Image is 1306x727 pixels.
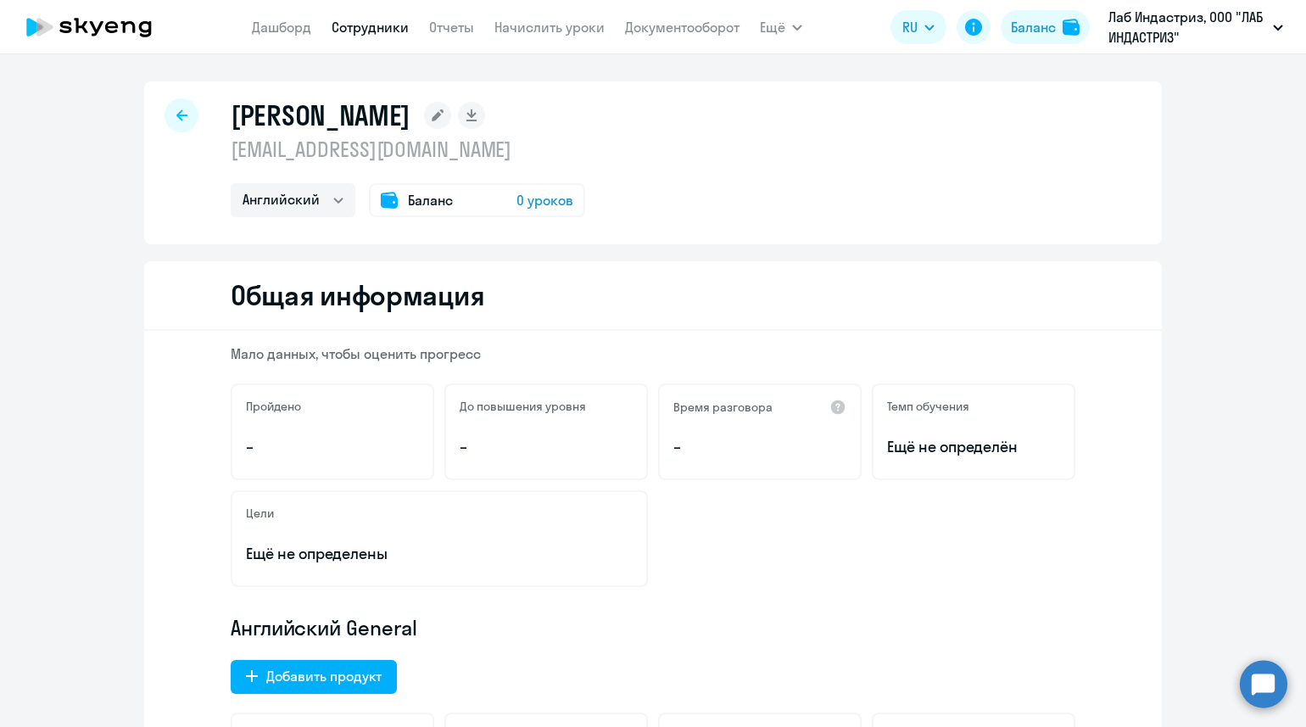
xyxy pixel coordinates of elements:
h5: До повышения уровня [460,399,586,414]
h5: Темп обучения [887,399,969,414]
a: Дашборд [252,19,311,36]
button: Балансbalance [1001,10,1090,44]
h5: Цели [246,506,274,521]
img: balance [1063,19,1080,36]
span: Английский General [231,614,417,641]
button: RU [890,10,946,44]
h5: Пройдено [246,399,301,414]
span: 0 уроков [516,190,573,210]
p: Ещё не определены [246,543,633,565]
span: Баланс [408,190,453,210]
h2: Общая информация [231,278,484,312]
button: Ещё [760,10,802,44]
h1: [PERSON_NAME] [231,98,410,132]
p: – [246,436,419,458]
a: Отчеты [429,19,474,36]
button: Лаб Индастриз, ООО "ЛАБ ИНДАСТРИЗ" [1100,7,1292,48]
span: Ещё [760,17,785,37]
a: Документооборот [625,19,740,36]
p: Лаб Индастриз, ООО "ЛАБ ИНДАСТРИЗ" [1108,7,1266,48]
button: Добавить продукт [231,660,397,694]
p: Мало данных, чтобы оценить прогресс [231,344,1075,363]
a: Сотрудники [332,19,409,36]
h5: Время разговора [673,400,773,415]
span: RU [902,17,918,37]
a: Начислить уроки [494,19,605,36]
div: Баланс [1011,17,1056,37]
p: – [460,436,633,458]
p: [EMAIL_ADDRESS][DOMAIN_NAME] [231,136,585,163]
span: Ещё не определён [887,436,1060,458]
p: – [673,436,846,458]
div: Добавить продукт [266,666,382,686]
